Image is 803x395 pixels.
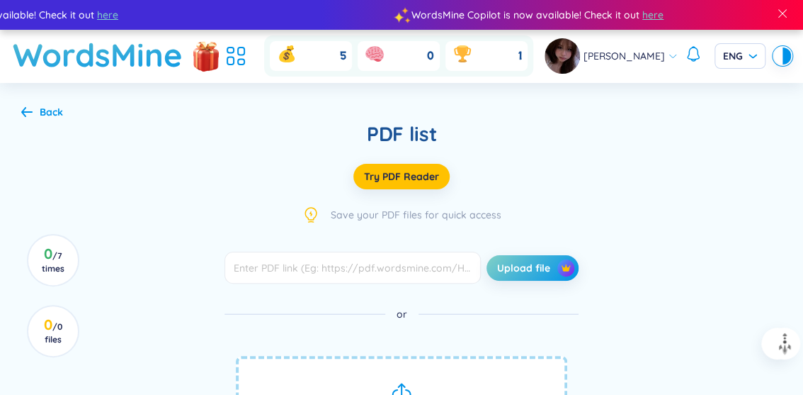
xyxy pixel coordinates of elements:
a: Try PDF Reader [21,164,782,189]
span: [PERSON_NAME] [583,48,665,64]
span: / 7 times [42,250,64,274]
h3: 0 [37,319,69,345]
span: Save your PDF files for quick access [331,207,501,223]
span: 5 [340,48,346,64]
span: 1 [518,48,522,64]
span: Upload file [497,261,550,275]
span: Try PDF Reader [364,169,439,184]
span: here [640,7,661,23]
span: here [95,7,116,23]
button: Try PDF Reader [353,164,450,189]
img: flashSalesIcon.a7f4f837.png [192,34,220,77]
div: Back [40,104,63,120]
img: to top [773,333,796,355]
img: avatar [545,38,580,74]
span: / 0 files [45,321,62,345]
a: WordsMine [13,30,183,80]
span: or [385,301,418,328]
a: avatar [545,38,583,74]
span: 0 [427,48,434,64]
h3: 0 [37,248,69,274]
a: Back [21,107,63,120]
input: Enter PDF link (Eg: https://pdf.wordsmine.com/Harry-and-the-Storm.pdf) [224,252,481,284]
span: ENG [723,49,757,63]
div: PDF list [21,121,782,147]
img: crown icon [561,263,571,273]
button: Upload filecrown icon [486,255,579,281]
